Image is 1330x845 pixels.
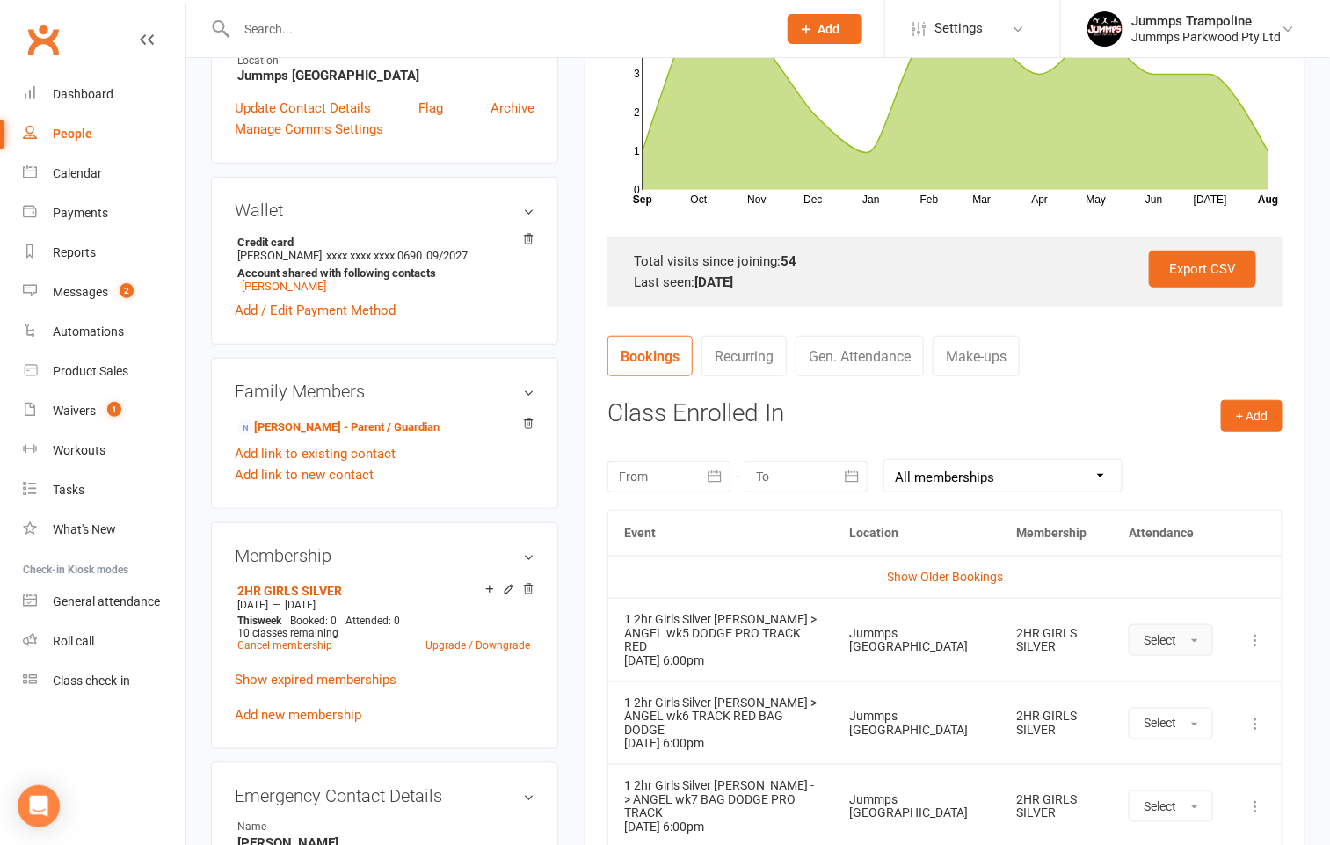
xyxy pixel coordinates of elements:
a: Payments [23,193,185,233]
div: 2HR GIRLS SILVER [1016,793,1097,820]
a: Flag [418,98,443,119]
a: Show expired memberships [235,672,396,688]
span: This [237,615,258,627]
strong: Account shared with following contacts [237,266,526,280]
td: [DATE] 6:00pm [608,598,834,681]
span: 1 [107,402,121,417]
span: Select [1144,716,1176,730]
a: [PERSON_NAME] [242,280,326,293]
strong: Credit card [237,236,526,249]
div: Jummps [GEOGRAPHIC_DATA] [850,793,985,820]
button: + Add [1221,400,1283,432]
a: Export CSV [1149,251,1256,288]
a: Cancel membership [237,639,332,652]
div: Waivers [53,404,96,418]
div: Jummps Parkwood Pty Ltd [1131,29,1281,45]
div: Total visits since joining: [634,251,1256,272]
a: Waivers 1 [23,391,185,431]
div: Location [237,53,534,69]
a: Class kiosk mode [23,661,185,701]
h3: Membership [235,546,534,565]
div: week [233,615,286,627]
span: [DATE] [237,599,268,611]
div: Messages [53,285,108,299]
a: Add new membership [235,707,361,723]
div: Workouts [53,443,105,457]
a: Clubworx [21,18,65,62]
a: Workouts [23,431,185,470]
div: Tasks [53,483,84,497]
li: [PERSON_NAME] [235,233,534,295]
a: Dashboard [23,75,185,114]
a: Add link to new contact [235,464,374,485]
a: Make-ups [933,336,1020,376]
a: Bookings [607,336,693,376]
div: Jummps Trampoline [1131,13,1281,29]
span: Select [1144,633,1176,647]
a: Recurring [701,336,787,376]
a: Tasks [23,470,185,510]
div: 1 2hr Girls Silver [PERSON_NAME] > ANGEL wk6 TRACK RED BAG DODGE [624,696,818,737]
th: Location [834,511,1000,556]
h3: Class Enrolled In [607,400,1283,427]
a: Add link to existing contact [235,443,396,464]
div: Automations [53,324,124,339]
div: 1 2hr Girls Silver [PERSON_NAME] -> ANGEL wk7 BAG DODGE PRO TRACK [624,779,818,820]
a: People [23,114,185,154]
a: Show Older Bookings [887,570,1003,584]
div: What's New [53,522,116,536]
div: Name [237,819,382,835]
th: Membership [1000,511,1113,556]
button: Select [1129,624,1213,656]
input: Search... [231,17,765,41]
a: Calendar [23,154,185,193]
span: 09/2027 [426,249,468,262]
a: General attendance kiosk mode [23,582,185,622]
span: 10 classes remaining [237,627,338,639]
div: 2HR GIRLS SILVER [1016,627,1097,654]
a: Add / Edit Payment Method [235,300,396,321]
div: Dashboard [53,87,113,101]
span: xxxx xxxx xxxx 0690 [326,249,422,262]
div: Calendar [53,166,102,180]
a: Archive [491,98,534,119]
button: Select [1129,708,1213,739]
div: Roll call [53,634,94,648]
div: General attendance [53,594,160,608]
a: 2HR GIRLS SILVER [237,584,342,598]
div: 2HR GIRLS SILVER [1016,710,1097,737]
th: Attendance [1113,511,1229,556]
a: Product Sales [23,352,185,391]
a: Upgrade / Downgrade [425,639,530,652]
div: Last seen: [634,272,1256,293]
strong: 54 [781,253,796,269]
div: — [233,598,534,612]
span: 2 [120,283,134,298]
a: Gen. Attendance [796,336,924,376]
img: thumb_image1698795904.png [1087,11,1123,47]
td: [DATE] 6:00pm [608,681,834,765]
a: [PERSON_NAME] - Parent / Guardian [237,419,440,437]
div: Open Intercom Messenger [18,785,60,827]
a: What's New [23,510,185,550]
button: Select [1129,790,1213,822]
button: Add [788,14,862,44]
span: Booked: 0 [290,615,337,627]
a: Update Contact Details [235,98,371,119]
div: 1 2hr Girls Silver [PERSON_NAME] > ANGEL wk5 DODGE PRO TRACK RED [624,613,818,653]
div: People [53,127,92,141]
span: [DATE] [285,599,316,611]
a: Automations [23,312,185,352]
span: Settings [934,9,983,48]
span: Attended: 0 [345,615,400,627]
div: Jummps [GEOGRAPHIC_DATA] [850,627,985,654]
h3: Emergency Contact Details [235,786,534,805]
div: Payments [53,206,108,220]
div: Class check-in [53,674,130,688]
div: Jummps [GEOGRAPHIC_DATA] [850,710,985,737]
a: Reports [23,233,185,273]
span: Add [818,22,840,36]
strong: [DATE] [694,274,733,290]
h3: Family Members [235,382,534,401]
div: Reports [53,245,96,259]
